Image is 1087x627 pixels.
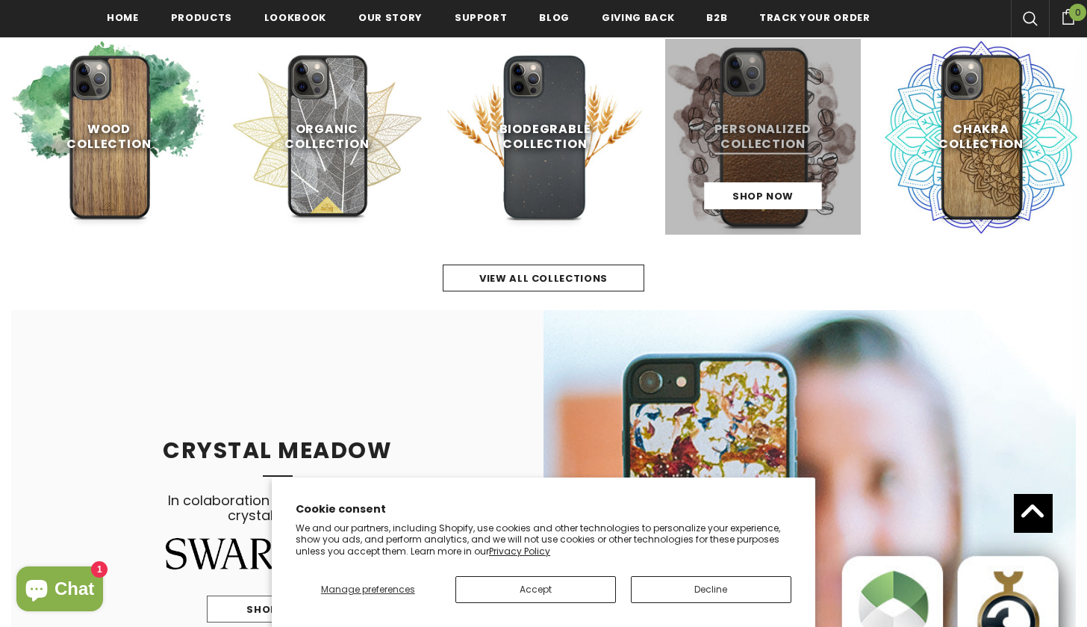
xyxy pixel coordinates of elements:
[163,434,392,466] span: CRYSTAL MEADOW
[705,182,822,209] a: Shop Now
[321,583,415,596] span: Manage preferences
[631,576,791,603] button: Decline
[296,522,791,557] p: We and our partners, including Shopify, use cookies and other technologies to personalize your ex...
[732,189,794,203] span: Shop Now
[166,491,390,562] span: In colaboration with the greatest crystal makers
[455,10,508,25] span: support
[1069,4,1086,21] span: 0
[1049,7,1087,25] a: 0
[246,602,308,617] span: Shop Now
[539,10,570,25] span: Blog
[489,545,550,557] a: Privacy Policy
[759,10,870,25] span: Track your order
[171,10,232,25] span: Products
[207,596,349,623] a: Shop Now
[706,10,727,25] span: B2B
[358,10,423,25] span: Our Story
[479,271,608,285] span: view all collections
[296,576,440,603] button: Manage preferences
[166,538,390,569] img: Swarovski Logo
[455,576,616,603] button: Accept
[296,501,791,517] h2: Cookie consent
[264,10,326,25] span: Lookbook
[443,265,644,291] a: view all collections
[107,10,139,25] span: Home
[12,566,108,615] inbox-online-store-chat: Shopify online store chat
[602,10,674,25] span: Giving back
